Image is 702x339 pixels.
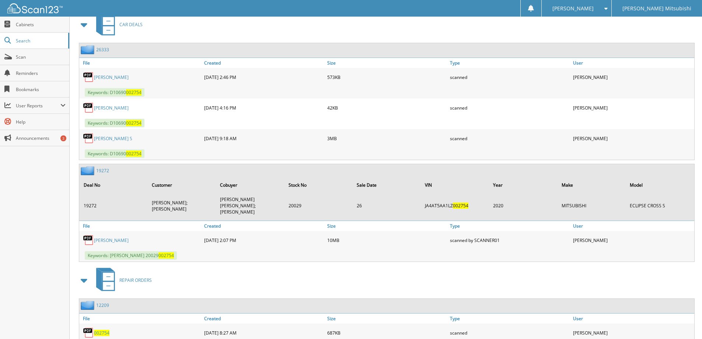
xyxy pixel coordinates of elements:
img: PDF.png [83,133,94,144]
span: Search [16,38,64,44]
img: folder2.png [81,301,96,310]
td: 19272 [80,193,147,218]
div: 10MB [325,233,448,248]
span: 002754 [126,89,142,96]
span: [PERSON_NAME] Mitsubishi [622,6,691,11]
a: User [571,221,694,231]
span: 002754 [126,151,142,157]
td: 20029 [285,193,352,218]
div: [PERSON_NAME] [571,70,694,84]
a: File [79,314,202,324]
td: [PERSON_NAME] [PERSON_NAME];[PERSON_NAME] [216,193,284,218]
div: scanned [448,131,571,146]
th: Customer [148,177,216,193]
div: 42KB [325,100,448,115]
th: Stock No [285,177,352,193]
div: scanned by SCANNER01 [448,233,571,248]
th: Make [558,177,625,193]
a: REPAIR ORDERS [92,266,152,295]
div: [PERSON_NAME] [571,100,694,115]
td: ECLIPSE CROSS S [626,193,694,218]
a: Type [448,58,571,68]
th: Sale Date [353,177,420,193]
div: [PERSON_NAME] [571,233,694,248]
a: CAR DEALS [92,10,143,39]
td: MITSUBISHI [558,193,625,218]
span: REPAIR ORDERS [119,277,152,283]
a: Created [202,314,325,324]
span: Reminders [16,70,66,76]
span: Keywords: D10690 [85,149,144,158]
div: [DATE] 9:18 AM [202,131,325,146]
div: [PERSON_NAME] [571,131,694,146]
span: Keywords: [PERSON_NAME] 20029 [85,251,177,260]
span: CAR DEALS [119,21,143,28]
img: folder2.png [81,166,96,175]
th: VIN [421,177,489,193]
span: Cabinets [16,21,66,28]
span: Scan [16,54,66,60]
a: Created [202,221,325,231]
div: 3 [60,135,66,141]
a: User [571,314,694,324]
span: [PERSON_NAME] [552,6,594,11]
img: PDF.png [83,327,94,338]
span: Keywords: D10690 [85,88,144,97]
img: scan123-logo-white.svg [7,3,63,13]
img: folder2.png [81,45,96,54]
a: File [79,58,202,68]
a: File [79,221,202,231]
td: 2020 [489,193,557,218]
div: scanned [448,70,571,84]
th: Year [489,177,557,193]
td: JA4AT5AA1LZ [421,193,489,218]
div: 573KB [325,70,448,84]
a: Size [325,58,448,68]
a: 12209 [96,302,109,308]
a: Type [448,221,571,231]
a: User [571,58,694,68]
span: 002754 [126,120,142,126]
div: [DATE] 4:16 PM [202,100,325,115]
img: PDF.png [83,235,94,246]
th: Model [626,177,694,193]
span: 002754 [158,252,174,259]
a: Created [202,58,325,68]
div: scanned [448,100,571,115]
div: 3MB [325,131,448,146]
a: Size [325,221,448,231]
a: 26333 [96,46,109,53]
a: [PERSON_NAME] [94,105,129,111]
th: Deal No [80,177,147,193]
a: Type [448,314,571,324]
span: Help [16,119,66,125]
a: [PERSON_NAME] [94,237,129,243]
span: Keywords: D10690 [85,119,144,127]
a: [PERSON_NAME] [94,74,129,80]
a: 19272 [96,167,109,174]
div: [DATE] 2:07 PM [202,233,325,248]
a: 002754 [94,330,109,336]
td: 26 [353,193,420,218]
a: Size [325,314,448,324]
td: [PERSON_NAME];[PERSON_NAME] [148,193,216,218]
img: PDF.png [83,102,94,113]
div: [DATE] 2:46 PM [202,70,325,84]
a: [PERSON_NAME] S [94,135,132,142]
span: User Reports [16,103,60,109]
span: Bookmarks [16,86,66,93]
img: PDF.png [83,72,94,83]
span: Announcements [16,135,66,141]
th: Cobuyer [216,177,284,193]
span: 002754 [453,203,468,209]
